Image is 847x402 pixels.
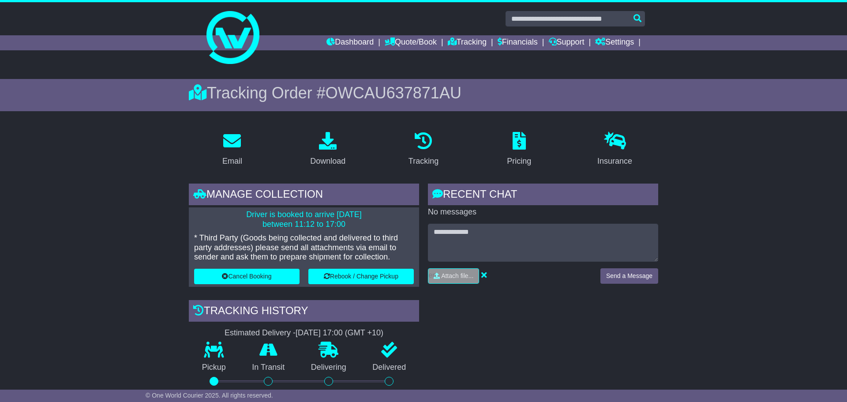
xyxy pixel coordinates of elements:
[326,84,461,102] span: OWCAU637871AU
[222,155,242,167] div: Email
[189,328,419,338] div: Estimated Delivery -
[239,363,298,372] p: In Transit
[217,129,248,170] a: Email
[326,35,374,50] a: Dashboard
[428,207,658,217] p: No messages
[194,210,414,229] p: Driver is booked to arrive [DATE] between 11:12 to 17:00
[189,83,658,102] div: Tracking Order #
[310,155,345,167] div: Download
[194,233,414,262] p: * Third Party (Goods being collected and delivered to third party addresses) please send all atta...
[189,300,419,324] div: Tracking history
[296,328,383,338] div: [DATE] 17:00 (GMT +10)
[403,129,444,170] a: Tracking
[448,35,487,50] a: Tracking
[507,155,531,167] div: Pricing
[549,35,585,50] a: Support
[595,35,634,50] a: Settings
[385,35,437,50] a: Quote/Book
[308,269,414,284] button: Rebook / Change Pickup
[146,392,273,399] span: © One World Courier 2025. All rights reserved.
[189,363,239,372] p: Pickup
[194,269,300,284] button: Cancel Booking
[600,268,658,284] button: Send a Message
[304,129,351,170] a: Download
[597,155,632,167] div: Insurance
[189,184,419,207] div: Manage collection
[592,129,638,170] a: Insurance
[298,363,360,372] p: Delivering
[501,129,537,170] a: Pricing
[360,363,420,372] p: Delivered
[409,155,438,167] div: Tracking
[498,35,538,50] a: Financials
[428,184,658,207] div: RECENT CHAT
